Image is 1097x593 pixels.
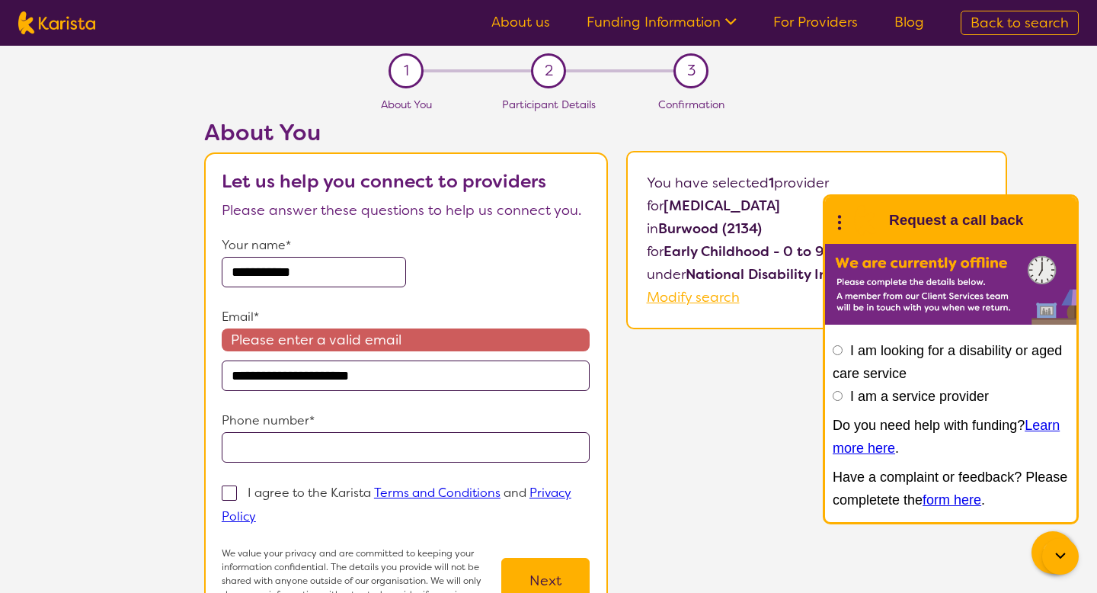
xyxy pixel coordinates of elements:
p: Do you need help with funding? . [833,414,1069,460]
p: Please answer these questions to help us connect you. [222,199,590,222]
b: National Disability Insurance Scheme (NDIS) [686,265,984,284]
p: You have selected provider [647,171,987,194]
p: Email* [222,306,590,329]
p: Have a complaint or feedback? Please completete the . [833,466,1069,511]
b: Burwood (2134) [658,220,762,238]
button: Channel Menu [1031,531,1074,574]
span: 1 [404,59,409,82]
span: Back to search [971,14,1069,32]
p: under . [647,263,987,286]
p: for [647,240,987,263]
a: Blog [894,13,924,31]
h2: About You [204,119,608,146]
p: for [647,194,987,217]
b: Early Childhood - 0 to 9 [664,242,824,261]
a: Funding Information [587,13,737,31]
b: 1 [769,174,774,192]
span: 2 [545,59,553,82]
b: [MEDICAL_DATA] [664,197,780,215]
a: Modify search [647,288,740,306]
label: I am a service provider [850,389,989,404]
b: Let us help you connect to providers [222,169,546,194]
p: Phone number* [222,409,590,432]
span: 3 [687,59,696,82]
a: form here [923,492,981,508]
img: Karista logo [18,11,95,34]
a: Privacy Policy [222,485,571,524]
p: in [647,217,987,240]
span: Confirmation [658,98,724,111]
span: Please enter a valid email [222,329,590,351]
a: About us [491,13,550,31]
p: Your name* [222,234,590,257]
a: For Providers [773,13,858,31]
a: Back to search [961,11,1079,35]
a: Terms and Conditions [374,485,501,501]
img: Karista [849,205,880,236]
p: I agree to the Karista and [222,485,571,524]
label: I am looking for a disability or aged care service [833,343,1062,381]
h1: Request a call back [889,209,1023,232]
span: About You [381,98,432,111]
span: Participant Details [502,98,596,111]
img: Karista offline chat form to request call back [825,244,1076,325]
